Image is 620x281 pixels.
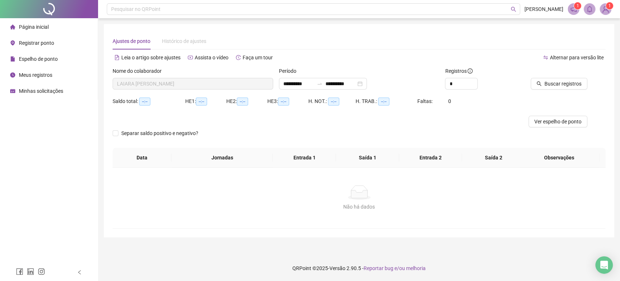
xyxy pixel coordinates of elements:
[162,38,206,44] span: Histórico de ajustes
[364,265,426,271] span: Reportar bug e/ou melhoria
[336,148,399,168] th: Saída 1
[16,268,23,275] span: facebook
[19,40,54,46] span: Registrar ponto
[308,97,356,106] div: H. NOT.:
[595,256,613,274] div: Open Intercom Messenger
[196,98,207,106] span: --:--
[445,67,473,75] span: Registros
[467,68,473,74] span: info-circle
[534,118,581,126] span: Ver espelho de ponto
[243,55,273,60] span: Faça um tour
[226,97,267,106] div: HE 2:
[528,116,587,127] button: Ver espelho de ponto
[113,67,166,75] label: Nome do colaborador
[417,98,434,104] span: Faltas:
[448,98,451,104] span: 0
[317,81,323,87] span: swap-right
[188,55,193,60] span: youtube
[19,24,49,30] span: Página inicial
[544,80,581,88] span: Buscar registros
[329,265,345,271] span: Versão
[273,148,336,168] th: Entrada 1
[10,24,15,29] span: home
[117,78,269,89] span: LAIARA JESUS DE CARVALHO
[399,148,462,168] th: Entrada 2
[356,97,417,106] div: H. TRAB.:
[121,203,597,211] div: Não há dados
[519,148,599,168] th: Observações
[27,268,34,275] span: linkedin
[279,67,301,75] label: Período
[600,4,611,15] img: 84044
[608,3,611,8] span: 1
[278,98,289,106] span: --:--
[524,5,563,13] span: [PERSON_NAME]
[550,55,604,60] span: Alternar para versão lite
[98,256,620,281] footer: QRPoint © 2025 - 2.90.5 -
[114,55,119,60] span: file-text
[195,55,228,60] span: Assista o vídeo
[378,98,389,106] span: --:--
[121,55,181,60] span: Leia o artigo sobre ajustes
[317,81,323,87] span: to
[511,7,516,12] span: search
[113,97,185,106] div: Saldo total:
[586,6,593,12] span: bell
[113,148,171,168] th: Data
[118,129,201,137] span: Separar saldo positivo e negativo?
[536,81,542,86] span: search
[525,154,593,162] span: Observações
[576,3,579,8] span: 1
[10,72,15,78] span: clock-circle
[10,56,15,62] span: file
[543,55,548,60] span: swap
[462,148,525,168] th: Saída 2
[10,88,15,94] span: schedule
[570,6,577,12] span: notification
[38,268,45,275] span: instagram
[267,97,308,106] div: HE 3:
[10,40,15,45] span: environment
[171,148,273,168] th: Jornadas
[77,270,82,275] span: left
[606,2,613,9] sup: Atualize o seu contato no menu Meus Dados
[19,88,63,94] span: Minhas solicitações
[236,55,241,60] span: history
[139,98,150,106] span: --:--
[185,97,226,106] div: HE 1:
[113,38,150,44] span: Ajustes de ponto
[531,78,587,90] button: Buscar registros
[574,2,581,9] sup: 1
[328,98,339,106] span: --:--
[19,72,52,78] span: Meus registros
[237,98,248,106] span: --:--
[19,56,58,62] span: Espelho de ponto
